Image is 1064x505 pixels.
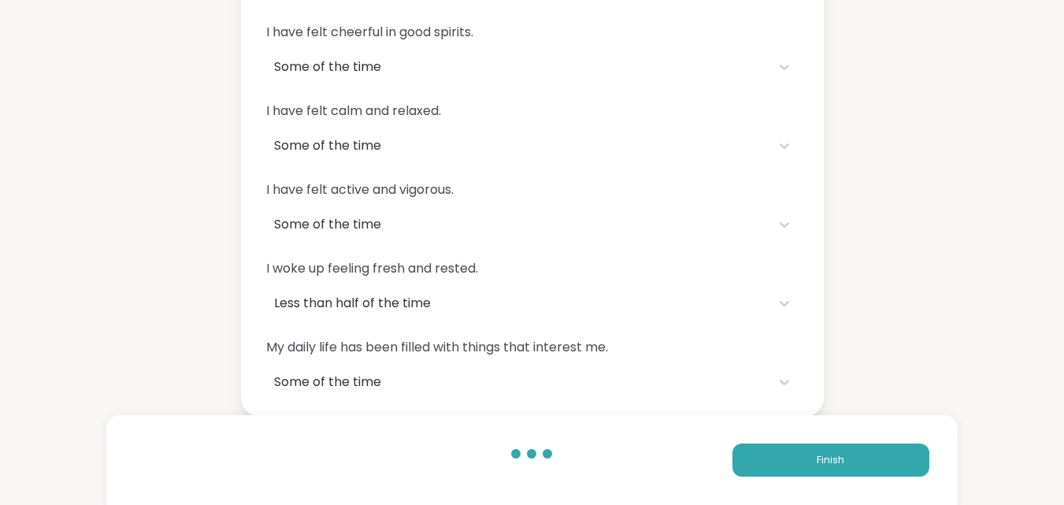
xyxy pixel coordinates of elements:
[266,180,799,199] span: I have felt active and vigorous.
[274,215,762,234] div: Some of the time
[274,58,762,76] div: Some of the time
[266,259,799,278] span: I woke up feeling fresh and rested.
[266,338,799,357] span: My daily life has been filled with things that interest me.
[732,444,929,477] button: Finish
[274,294,762,313] div: Less than half of the time
[274,136,762,155] div: Some of the time
[274,373,762,392] div: Some of the time
[817,453,844,467] span: Finish
[266,102,799,121] span: I have felt calm and relaxed.
[266,23,799,42] span: I have felt cheerful in good spirits.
